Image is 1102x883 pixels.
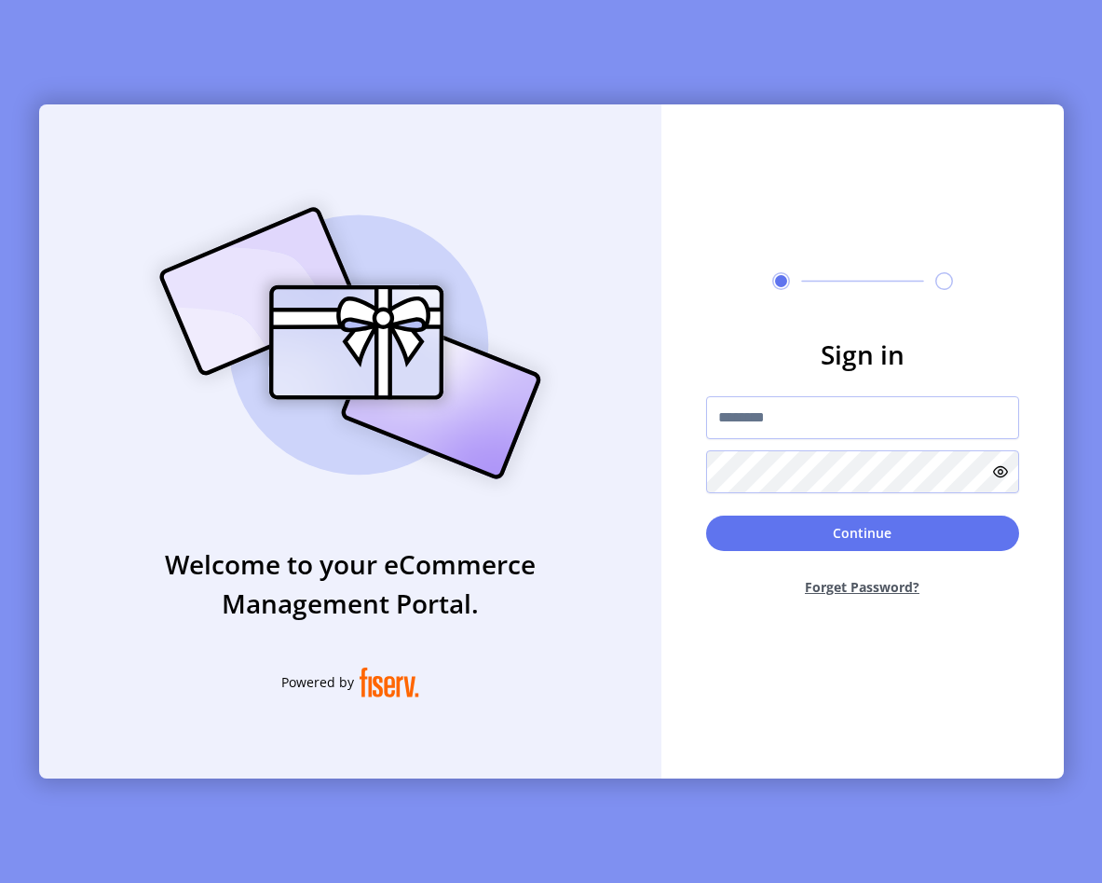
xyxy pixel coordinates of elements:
[706,516,1019,551] button: Continue
[706,562,1019,612] button: Forget Password?
[706,335,1019,374] h3: Sign in
[131,186,569,500] img: card_Illustration.svg
[281,672,354,692] span: Powered by
[39,545,661,623] h3: Welcome to your eCommerce Management Portal.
